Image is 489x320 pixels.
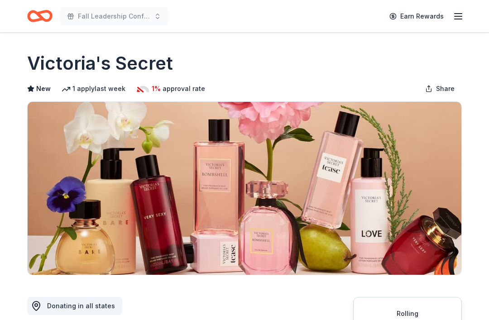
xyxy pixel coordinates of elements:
button: Fall Leadership Conference [60,7,168,25]
h1: Victoria's Secret [27,51,173,76]
a: Home [27,5,53,27]
span: 1% [152,83,161,94]
span: Fall Leadership Conference [78,11,150,22]
span: New [36,83,51,94]
button: Share [418,80,462,98]
div: Rolling [364,308,451,319]
img: Image for Victoria's Secret [28,102,461,275]
div: 1 apply last week [62,83,125,94]
span: approval rate [163,83,205,94]
span: Donating in all states [47,302,115,310]
a: Earn Rewards [384,8,449,24]
span: Share [436,83,455,94]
